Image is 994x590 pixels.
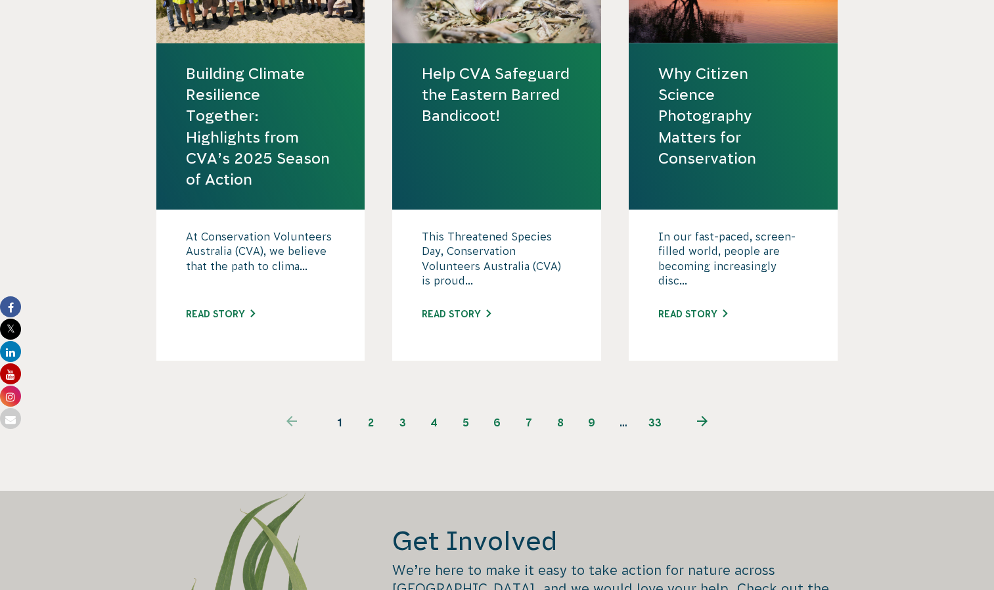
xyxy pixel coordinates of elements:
[392,524,838,558] h2: Get Involved
[608,407,639,438] span: …
[671,407,734,438] a: Next page
[422,309,491,319] a: Read story
[324,407,355,438] span: 1
[639,407,671,438] a: 33
[260,407,734,438] ul: Pagination
[422,229,572,295] p: This Threatened Species Day, Conservation Volunteers Australia (CVA) is proud...
[658,63,808,169] a: Why Citizen Science Photography Matters for Conservation
[658,309,727,319] a: Read story
[186,309,255,319] a: Read story
[450,407,482,438] a: 5
[513,407,545,438] a: 7
[418,407,450,438] a: 4
[186,229,336,295] p: At Conservation Volunteers Australia (CVA), we believe that the path to clima...
[387,407,418,438] a: 3
[545,407,576,438] a: 8
[658,229,808,295] p: In our fast-paced, screen-filled world, people are becoming increasingly disc...
[186,63,336,190] a: Building Climate Resilience Together: Highlights from CVA’s 2025 Season of Action
[355,407,387,438] a: 2
[422,63,572,127] a: Help CVA Safeguard the Eastern Barred Bandicoot!
[482,407,513,438] a: 6
[576,407,608,438] a: 9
